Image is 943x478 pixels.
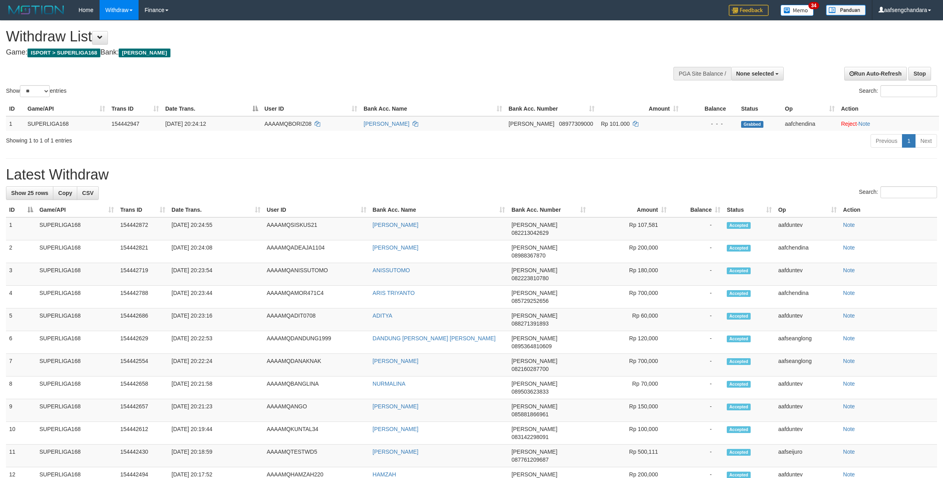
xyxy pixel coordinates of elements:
[589,240,670,263] td: Rp 200,000
[261,101,360,116] th: User ID: activate to sort column ascending
[511,222,557,228] span: [PERSON_NAME]
[511,252,546,259] span: Copy 08988367870 to clipboard
[589,422,670,445] td: Rp 100,000
[360,101,505,116] th: Bank Acc. Name: activate to sort column ascending
[670,263,724,286] td: -
[36,399,117,422] td: SUPERLIGA168
[6,263,36,286] td: 3
[373,312,393,319] a: ADITYA
[840,203,937,217] th: Action
[511,343,552,349] span: Copy 0895364810609 to clipboard
[871,134,902,148] a: Previous
[589,377,670,399] td: Rp 70,000
[168,263,264,286] td: [DATE] 20:23:54
[670,203,724,217] th: Balance: activate to sort column ascending
[264,203,370,217] th: User ID: activate to sort column ascending
[117,445,168,467] td: 154442430
[727,358,751,365] span: Accepted
[117,240,168,263] td: 154442821
[727,381,751,388] span: Accepted
[511,449,557,455] span: [PERSON_NAME]
[168,331,264,354] td: [DATE] 20:22:53
[727,404,751,410] span: Accepted
[373,380,405,387] a: NURMALINA
[781,5,814,16] img: Button%20Memo.svg
[117,331,168,354] td: 154442629
[902,134,916,148] a: 1
[6,133,387,144] div: Showing 1 to 1 of 1 entries
[117,422,168,445] td: 154442612
[6,85,67,97] label: Show entries
[670,445,724,467] td: -
[775,240,840,263] td: aafchendina
[117,308,168,331] td: 154442686
[117,286,168,308] td: 154442788
[511,411,548,418] span: Copy 085881866961 to clipboard
[843,380,855,387] a: Note
[775,445,840,467] td: aafseijuro
[36,217,117,240] td: SUPERLIGA168
[775,203,840,217] th: Op: activate to sort column ascending
[511,290,557,296] span: [PERSON_NAME]
[264,217,370,240] td: AAAAMQSISKUS21
[6,101,24,116] th: ID
[373,335,496,341] a: DANDUNG [PERSON_NAME] [PERSON_NAME]
[36,445,117,467] td: SUPERLIGA168
[117,354,168,377] td: 154442554
[168,445,264,467] td: [DATE] 20:18:59
[117,377,168,399] td: 154442658
[727,336,751,342] span: Accepted
[843,312,855,319] a: Note
[511,380,557,387] span: [PERSON_NAME]
[880,85,937,97] input: Search:
[36,203,117,217] th: Game/API: activate to sort column ascending
[53,186,77,200] a: Copy
[162,101,261,116] th: Date Trans.: activate to sort column descending
[264,399,370,422] td: AAAAMQANGO
[6,354,36,377] td: 7
[844,67,907,80] a: Run Auto-Refresh
[373,449,419,455] a: [PERSON_NAME]
[264,121,311,127] span: AAAAMQBORIZ08
[843,267,855,273] a: Note
[775,286,840,308] td: aafchendina
[511,275,548,281] span: Copy 082223810780 to clipboard
[670,354,724,377] td: -
[36,354,117,377] td: SUPERLIGA168
[782,116,838,131] td: aafchendina
[843,403,855,410] a: Note
[373,426,419,432] a: [PERSON_NAME]
[598,101,682,116] th: Amount: activate to sort column ascending
[264,240,370,263] td: AAAAMQADEAJA1104
[511,366,548,372] span: Copy 082160287700 to clipboard
[6,399,36,422] td: 9
[511,244,557,251] span: [PERSON_NAME]
[6,203,36,217] th: ID: activate to sort column descending
[511,434,548,440] span: Copy 083142298091 to clipboard
[880,186,937,198] input: Search:
[741,121,763,128] span: Grabbed
[373,403,419,410] a: [PERSON_NAME]
[843,222,855,228] a: Note
[775,422,840,445] td: aafduntev
[589,203,670,217] th: Amount: activate to sort column ascending
[36,308,117,331] td: SUPERLIGA168
[6,286,36,308] td: 4
[727,426,751,433] span: Accepted
[108,101,162,116] th: Trans ID: activate to sort column ascending
[6,377,36,399] td: 8
[511,320,548,327] span: Copy 088271391893 to clipboard
[589,445,670,467] td: Rp 500,111
[843,290,855,296] a: Note
[727,245,751,252] span: Accepted
[838,116,939,131] td: ·
[601,121,630,127] span: Rp 101.000
[373,358,419,364] a: [PERSON_NAME]
[727,449,751,456] span: Accepted
[670,331,724,354] td: -
[670,286,724,308] td: -
[509,121,554,127] span: [PERSON_NAME]
[264,286,370,308] td: AAAAMQAMOR471C4
[82,190,94,196] span: CSV
[724,203,775,217] th: Status: activate to sort column ascending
